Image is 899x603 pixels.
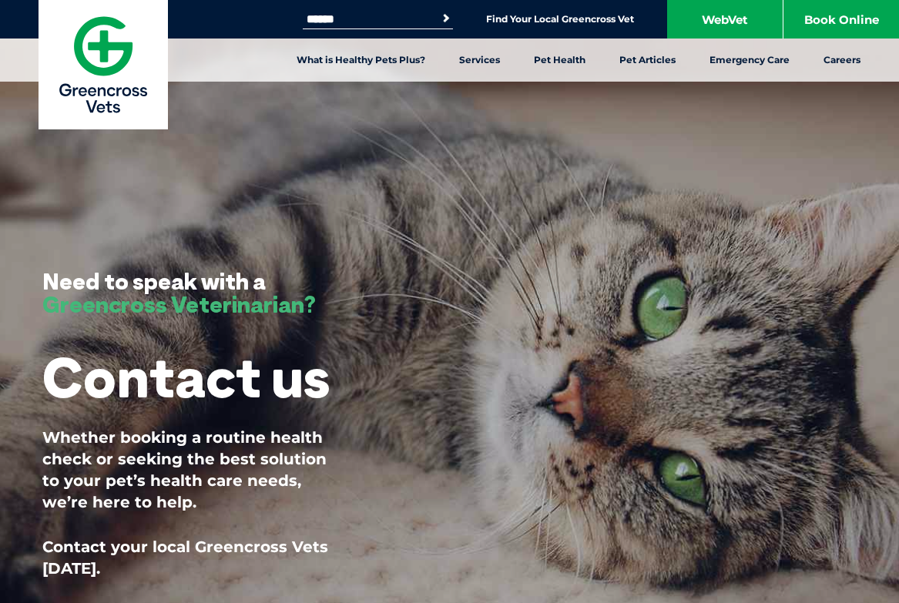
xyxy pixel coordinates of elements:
[442,39,517,82] a: Services
[42,427,343,513] p: Whether booking a routine health check or seeking the best solution to your pet’s health care nee...
[280,39,442,82] a: What is Healthy Pets Plus?
[42,347,330,407] h1: Contact us
[42,536,343,579] p: Contact your local Greencross Vets [DATE].
[693,39,807,82] a: Emergency Care
[486,13,634,25] a: Find Your Local Greencross Vet
[42,290,316,319] span: Greencross Veterinarian?
[517,39,602,82] a: Pet Health
[807,39,877,82] a: Careers
[42,270,316,316] h3: Need to speak with a
[602,39,693,82] a: Pet Articles
[438,11,454,26] button: Search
